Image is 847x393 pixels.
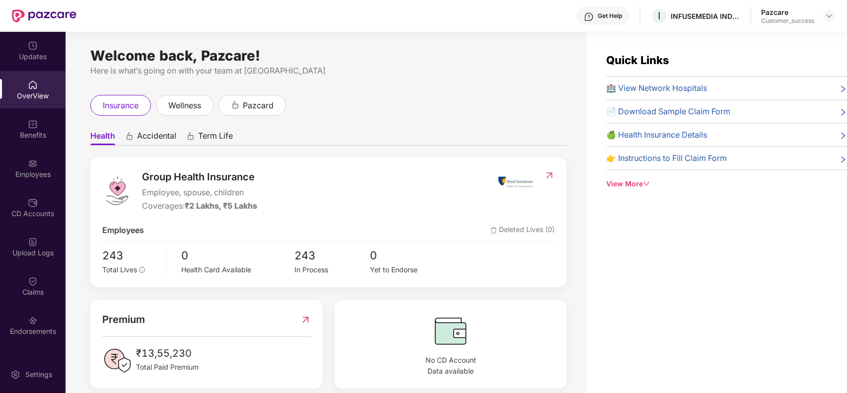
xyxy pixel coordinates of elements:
div: animation [231,100,240,109]
span: insurance [103,99,139,112]
span: Term Life [198,131,233,145]
span: wellness [168,99,201,112]
span: right [839,131,847,141]
span: ₹2 Lakhs, ₹5 Lakhs [185,201,257,211]
img: svg+xml;base64,PHN2ZyBpZD0iTXlfT3JkZXJzIiBkYXRhLW5hbWU9Ik15IE9yZGVycyIgeG1sbnM9Imh0dHA6Ly93d3cudz... [28,355,38,365]
span: 🍏 Health Insurance Details [606,129,707,141]
img: svg+xml;base64,PHN2ZyBpZD0iRW1wbG95ZWVzIiB4bWxucz0iaHR0cDovL3d3dy53My5vcmcvMjAwMC9zdmciIHdpZHRoPS... [28,158,38,168]
img: svg+xml;base64,PHN2ZyBpZD0iRHJvcGRvd24tMzJ4MzIiIHhtbG5zPSJodHRwOi8vd3d3LnczLm9yZy8yMDAwL3N2ZyIgd2... [825,12,833,20]
span: 👉 Instructions to Fill Claim Form [606,152,727,164]
img: PaidPremiumIcon [102,346,132,376]
img: New Pazcare Logo [12,9,76,22]
img: svg+xml;base64,PHN2ZyBpZD0iVXBkYXRlZCIgeG1sbnM9Imh0dHA6Ly93d3cudzMub3JnLzIwMDAvc3ZnIiB3aWR0aD0iMj... [28,41,38,51]
span: 0 [181,247,294,264]
div: Customer_success [761,17,814,25]
img: insurerIcon [497,169,534,194]
span: down [643,180,650,187]
img: svg+xml;base64,PHN2ZyBpZD0iRW5kb3JzZW1lbnRzIiB4bWxucz0iaHR0cDovL3d3dy53My5vcmcvMjAwMC9zdmciIHdpZH... [28,315,38,325]
img: RedirectIcon [544,170,555,180]
div: View More [606,178,847,189]
span: Accidental [137,131,176,145]
span: Health [90,131,115,145]
img: logo [102,176,132,206]
div: animation [125,132,134,141]
span: Employees [102,224,144,236]
span: No CD Account Data available [347,355,555,377]
div: Coverages: [142,200,257,212]
div: Pazcare [761,7,814,17]
div: animation [186,132,195,141]
span: 243 [102,247,159,264]
span: info-circle [139,267,145,273]
span: I [658,10,660,22]
img: svg+xml;base64,PHN2ZyBpZD0iQ2xhaW0iIHhtbG5zPSJodHRwOi8vd3d3LnczLm9yZy8yMDAwL3N2ZyIgd2lkdGg9IjIwIi... [28,276,38,286]
div: Here is what’s going on with your team at [GEOGRAPHIC_DATA] [90,65,566,77]
img: CDBalanceIcon [347,312,555,350]
span: ₹13,55,230 [136,346,199,361]
img: svg+xml;base64,PHN2ZyBpZD0iQ0RfQWNjb3VudHMiIGRhdGEtbmFtZT0iQ0QgQWNjb3VudHMiIHhtbG5zPSJodHRwOi8vd3... [28,198,38,208]
span: 243 [294,247,370,264]
span: Total Paid Premium [136,362,199,373]
span: 🏥 View Network Hospitals [606,82,707,94]
img: svg+xml;base64,PHN2ZyBpZD0iQmVuZWZpdHMiIHhtbG5zPSJodHRwOi8vd3d3LnczLm9yZy8yMDAwL3N2ZyIgd2lkdGg9Ij... [28,119,38,129]
div: Settings [22,370,55,380]
img: svg+xml;base64,PHN2ZyBpZD0iU2V0dGluZy0yMHgyMCIgeG1sbnM9Imh0dHA6Ly93d3cudzMub3JnLzIwMDAvc3ZnIiB3aW... [10,370,20,380]
img: svg+xml;base64,PHN2ZyBpZD0iSG9tZSIgeG1sbnM9Imh0dHA6Ly93d3cudzMub3JnLzIwMDAvc3ZnIiB3aWR0aD0iMjAiIG... [28,80,38,90]
div: In Process [294,264,370,275]
span: Total Lives [102,265,137,274]
img: svg+xml;base64,PHN2ZyBpZD0iSGVscC0zMngzMiIgeG1sbnM9Imh0dHA6Ly93d3cudzMub3JnLzIwMDAvc3ZnIiB3aWR0aD... [584,12,594,22]
span: right [839,107,847,118]
div: Get Help [598,12,622,20]
div: Yet to Endorse [370,264,445,275]
span: right [839,84,847,94]
span: Deleted Lives (0) [491,224,555,236]
img: deleteIcon [491,227,497,234]
div: INFUSEMEDIA INDIA PRIVATE LIMITED [671,11,740,21]
img: svg+xml;base64,PHN2ZyBpZD0iVXBsb2FkX0xvZ3MiIGRhdGEtbmFtZT0iVXBsb2FkIExvZ3MiIHhtbG5zPSJodHRwOi8vd3... [28,237,38,247]
span: right [839,154,847,164]
div: Health Card Available [181,264,294,275]
span: Group Health Insurance [142,169,257,185]
span: pazcard [243,99,274,112]
div: Welcome back, Pazcare! [90,52,566,60]
img: RedirectIcon [300,312,311,327]
span: 0 [370,247,445,264]
span: Employee, spouse, children [142,186,257,199]
span: Quick Links [606,54,669,67]
span: 📄 Download Sample Claim Form [606,105,730,118]
span: Premium [102,312,145,327]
